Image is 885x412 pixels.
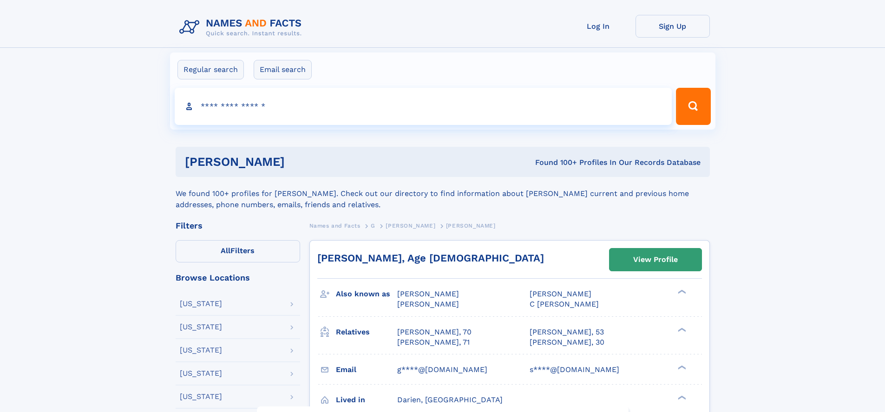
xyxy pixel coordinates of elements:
[675,394,687,400] div: ❯
[309,220,361,231] a: Names and Facts
[530,327,604,337] a: [PERSON_NAME], 53
[410,157,701,168] div: Found 100+ Profiles In Our Records Database
[675,327,687,333] div: ❯
[336,324,397,340] h3: Relatives
[386,220,435,231] a: [PERSON_NAME]
[676,88,710,125] button: Search Button
[610,249,701,271] a: View Profile
[336,362,397,378] h3: Email
[177,60,244,79] label: Regular search
[221,246,230,255] span: All
[675,364,687,370] div: ❯
[397,300,459,308] span: [PERSON_NAME]
[397,337,470,347] a: [PERSON_NAME], 71
[530,337,604,347] a: [PERSON_NAME], 30
[176,240,300,262] label: Filters
[180,300,222,307] div: [US_STATE]
[336,286,397,302] h3: Also known as
[180,323,222,331] div: [US_STATE]
[446,222,496,229] span: [PERSON_NAME]
[386,222,435,229] span: [PERSON_NAME]
[371,222,375,229] span: G
[317,252,544,264] a: [PERSON_NAME], Age [DEMOGRAPHIC_DATA]
[530,289,591,298] span: [PERSON_NAME]
[180,370,222,377] div: [US_STATE]
[180,347,222,354] div: [US_STATE]
[397,395,503,404] span: Darien, [GEOGRAPHIC_DATA]
[175,88,672,125] input: search input
[176,222,300,230] div: Filters
[636,15,710,38] a: Sign Up
[397,289,459,298] span: [PERSON_NAME]
[176,177,710,210] div: We found 100+ profiles for [PERSON_NAME]. Check out our directory to find information about [PERS...
[176,15,309,40] img: Logo Names and Facts
[530,300,599,308] span: C [PERSON_NAME]
[176,274,300,282] div: Browse Locations
[336,392,397,408] h3: Lived in
[185,156,410,168] h1: [PERSON_NAME]
[397,327,472,337] a: [PERSON_NAME], 70
[675,289,687,295] div: ❯
[371,220,375,231] a: G
[633,249,678,270] div: View Profile
[254,60,312,79] label: Email search
[561,15,636,38] a: Log In
[180,393,222,400] div: [US_STATE]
